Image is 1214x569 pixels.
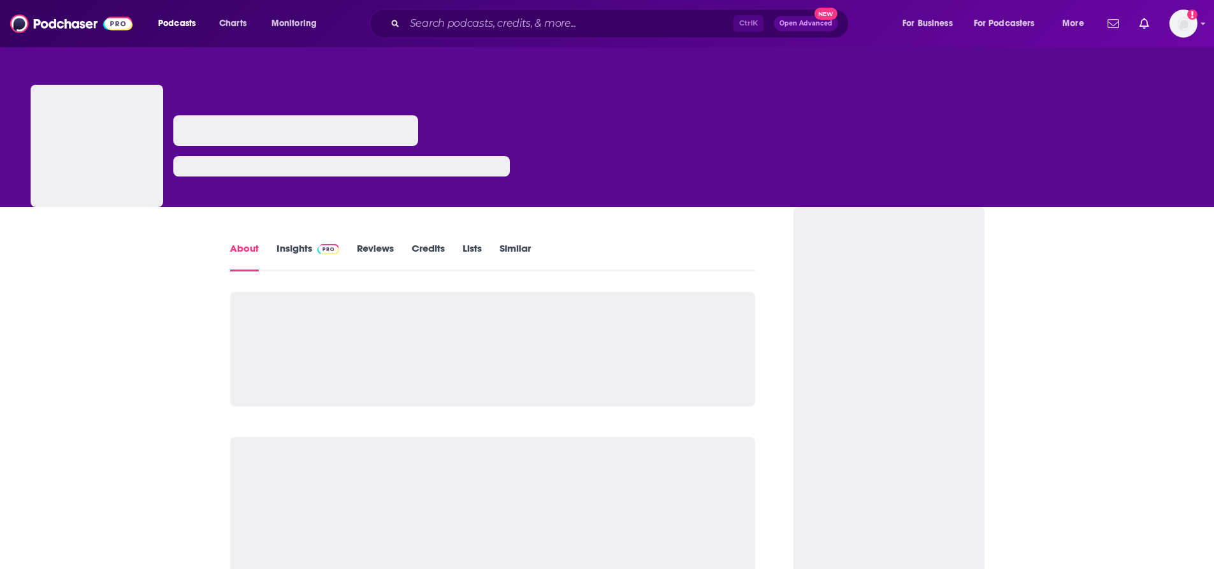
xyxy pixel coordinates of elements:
button: Show profile menu [1169,10,1197,38]
a: Charts [211,13,254,34]
a: Credits [412,242,445,271]
input: Search podcasts, credits, & more... [405,13,733,34]
span: Monitoring [271,15,317,32]
a: Similar [500,242,531,271]
span: Charts [219,15,247,32]
span: For Podcasters [974,15,1035,32]
span: Ctrl K [733,15,763,32]
button: Open AdvancedNew [774,16,838,31]
span: For Business [902,15,953,32]
span: Logged in as nbaderrubenstein [1169,10,1197,38]
div: Search podcasts, credits, & more... [382,9,861,38]
a: Lists [463,242,482,271]
button: open menu [965,13,1053,34]
a: Show notifications dropdown [1102,13,1124,34]
span: New [814,8,837,20]
a: About [230,242,259,271]
button: open menu [1053,13,1100,34]
span: Podcasts [158,15,196,32]
a: Reviews [357,242,394,271]
img: Podchaser Pro [317,244,340,254]
img: User Profile [1169,10,1197,38]
span: Open Advanced [779,20,832,27]
button: open menu [149,13,212,34]
a: Show notifications dropdown [1134,13,1154,34]
svg: Add a profile image [1187,10,1197,20]
a: InsightsPodchaser Pro [277,242,340,271]
span: More [1062,15,1084,32]
img: Podchaser - Follow, Share and Rate Podcasts [10,11,133,36]
button: open menu [893,13,969,34]
button: open menu [263,13,333,34]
